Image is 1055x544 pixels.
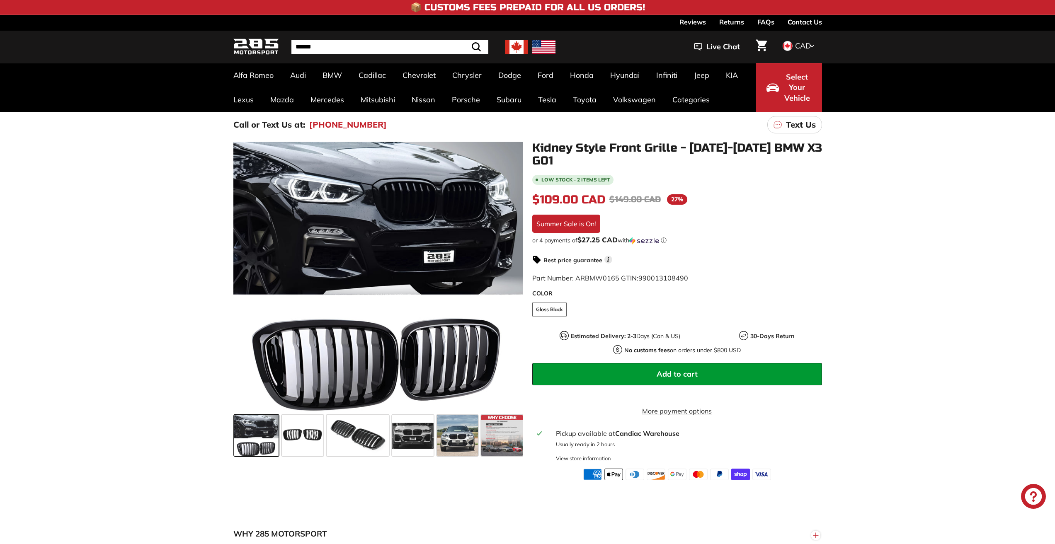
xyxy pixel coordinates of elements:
strong: Best price guarantee [543,256,602,264]
span: 990013108490 [638,274,688,282]
strong: Estimated Delivery: 2-3 [571,332,636,340]
a: Hyundai [602,63,648,87]
a: Chevrolet [394,63,444,87]
p: on orders under $800 USD [624,346,741,355]
img: Sezzle [629,237,659,244]
strong: 30-Days Return [750,332,794,340]
img: paypal [710,469,729,480]
strong: Candiac Warehouse [615,429,679,438]
img: visa [752,469,771,480]
label: COLOR [532,289,822,298]
button: Select Your Vehicle [756,63,822,112]
a: Infiniti [648,63,686,87]
a: Returns [719,15,744,29]
a: Alfa Romeo [225,63,282,87]
a: Contact Us [788,15,822,29]
a: Mercedes [302,87,352,112]
a: Mitsubishi [352,87,403,112]
p: Text Us [786,118,816,131]
a: Audi [282,63,314,87]
a: Categories [664,87,718,112]
a: Honda [562,63,602,87]
a: Cadillac [350,63,394,87]
span: i [604,256,612,264]
img: apple_pay [604,469,623,480]
a: Dodge [490,63,529,87]
img: Logo_285_Motorsport_areodynamics_components [233,37,279,57]
p: Call or Text Us at: [233,118,305,131]
a: Toyota [565,87,605,112]
span: 27% [667,194,687,205]
span: Part Number: ARBMW0165 GTIN: [532,274,688,282]
a: Nissan [403,87,444,112]
img: diners_club [626,469,644,480]
a: Subaru [488,87,530,112]
img: discover [647,469,665,480]
div: Summer Sale is On! [532,215,600,233]
a: Jeep [686,63,718,87]
span: CAD [795,41,811,51]
button: Add to cart [532,363,822,385]
div: or 4 payments of$27.25 CADwithSezzle Click to learn more about Sezzle [532,236,822,244]
strong: No customs fees [624,346,670,354]
div: Pickup available at [556,428,817,438]
div: View store information [556,455,611,462]
a: Text Us [767,116,822,133]
a: Tesla [530,87,565,112]
span: Select Your Vehicle [783,72,811,104]
p: Days (Can & US) [571,332,680,341]
a: KIA [718,63,746,87]
a: Porsche [444,87,488,112]
a: More payment options [532,406,822,416]
span: Live Chat [706,41,740,52]
inbox-online-store-chat: Shopify online store chat [1019,484,1048,511]
a: Reviews [679,15,706,29]
div: or 4 payments of with [532,236,822,244]
h1: Kidney Style Front Grille - [DATE]-[DATE] BMW X3 G01 [532,142,822,167]
span: Add to cart [657,369,698,379]
a: Ford [529,63,562,87]
span: $27.25 CAD [577,235,618,244]
a: Mazda [262,87,302,112]
p: Usually ready in 2 hours [556,440,817,448]
h4: 📦 Customs Fees Prepaid for All US Orders! [410,2,645,12]
img: american_express [583,469,602,480]
img: master [689,469,708,480]
input: Search [291,40,488,54]
a: FAQs [757,15,774,29]
a: BMW [314,63,350,87]
button: Live Chat [683,36,751,57]
img: shopify_pay [731,469,750,480]
a: Lexus [225,87,262,112]
img: google_pay [668,469,686,480]
a: Cart [751,33,772,61]
span: Low stock - 2 items left [541,177,610,182]
span: $149.00 CAD [609,194,661,205]
a: Chrysler [444,63,490,87]
span: $109.00 CAD [532,193,605,207]
a: Volkswagen [605,87,664,112]
a: [PHONE_NUMBER] [309,118,387,131]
